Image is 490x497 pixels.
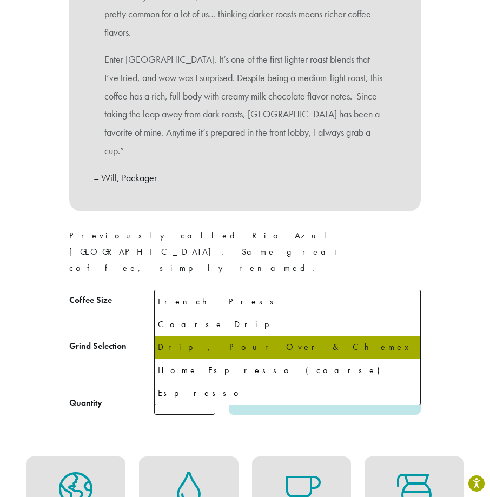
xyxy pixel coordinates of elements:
div: French Press [158,294,417,310]
div: Home Espresso (coarse) [158,362,417,379]
label: Coffee Size [69,293,154,308]
div: Coarse Drip [158,316,417,333]
label: Grind Selection [69,339,154,354]
p: Enter [GEOGRAPHIC_DATA]. It’s one of the first lighter roast blends that I’ve tried, and wow was ... [104,50,386,160]
p: Previously called Rio Azul [GEOGRAPHIC_DATA]. Same great coffee, simply renamed. [69,228,421,276]
p: – Will, Packager [94,169,396,187]
div: Espresso [158,385,417,401]
div: Quantity [69,396,102,409]
span: 12 oz | $16.13 [154,290,421,316]
span: 12 oz | $16.13 [159,293,231,314]
div: Drip, Pour Over & Chemex [158,339,417,355]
